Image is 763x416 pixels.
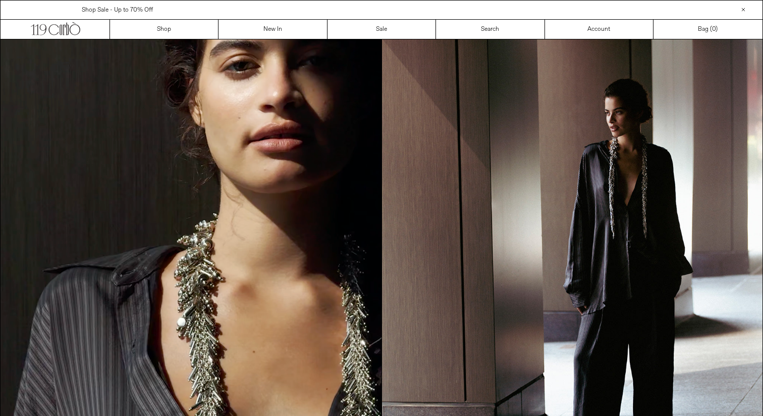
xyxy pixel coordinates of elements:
[219,20,327,39] a: New In
[653,20,762,39] a: Bag ()
[545,20,653,39] a: Account
[328,20,436,39] a: Sale
[712,25,718,34] span: )
[82,6,153,14] a: Shop Sale - Up to 70% Off
[436,20,544,39] a: Search
[712,25,716,33] span: 0
[110,20,219,39] a: Shop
